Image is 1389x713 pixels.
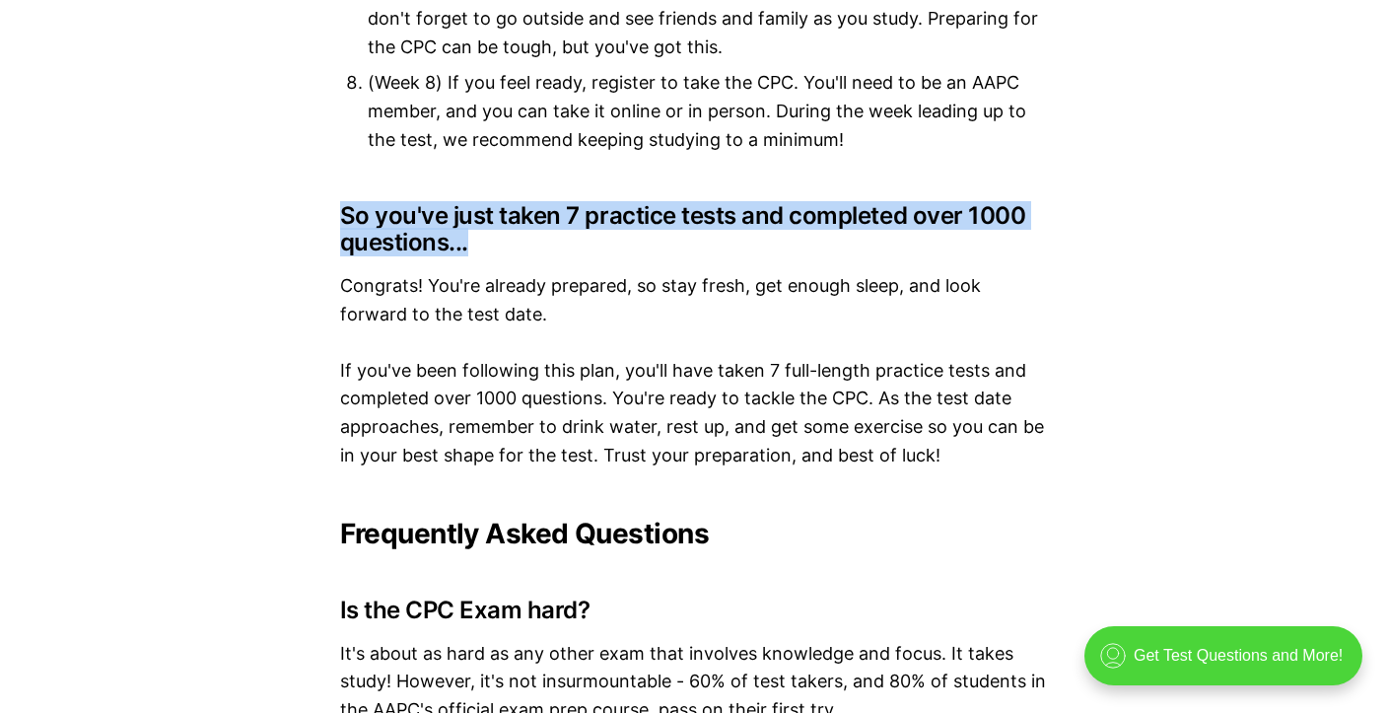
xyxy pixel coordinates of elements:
[340,597,1050,624] h3: Is the CPC Exam hard?
[340,202,1050,256] h3: So you've just taken 7 practice tests and completed over 1000 questions...
[340,357,1050,470] p: If you've been following this plan, you'll have taken 7 full-length practice tests and completed ...
[1068,616,1389,713] iframe: portal-trigger
[340,518,1050,549] h2: Frequently Asked Questions
[368,69,1050,154] li: (Week 8) If you feel ready, register to take the CPC. You'll need to be an AAPC member, and you c...
[340,272,1050,329] p: Congrats! You're already prepared, so stay fresh, get enough sleep, and look forward to the test ...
